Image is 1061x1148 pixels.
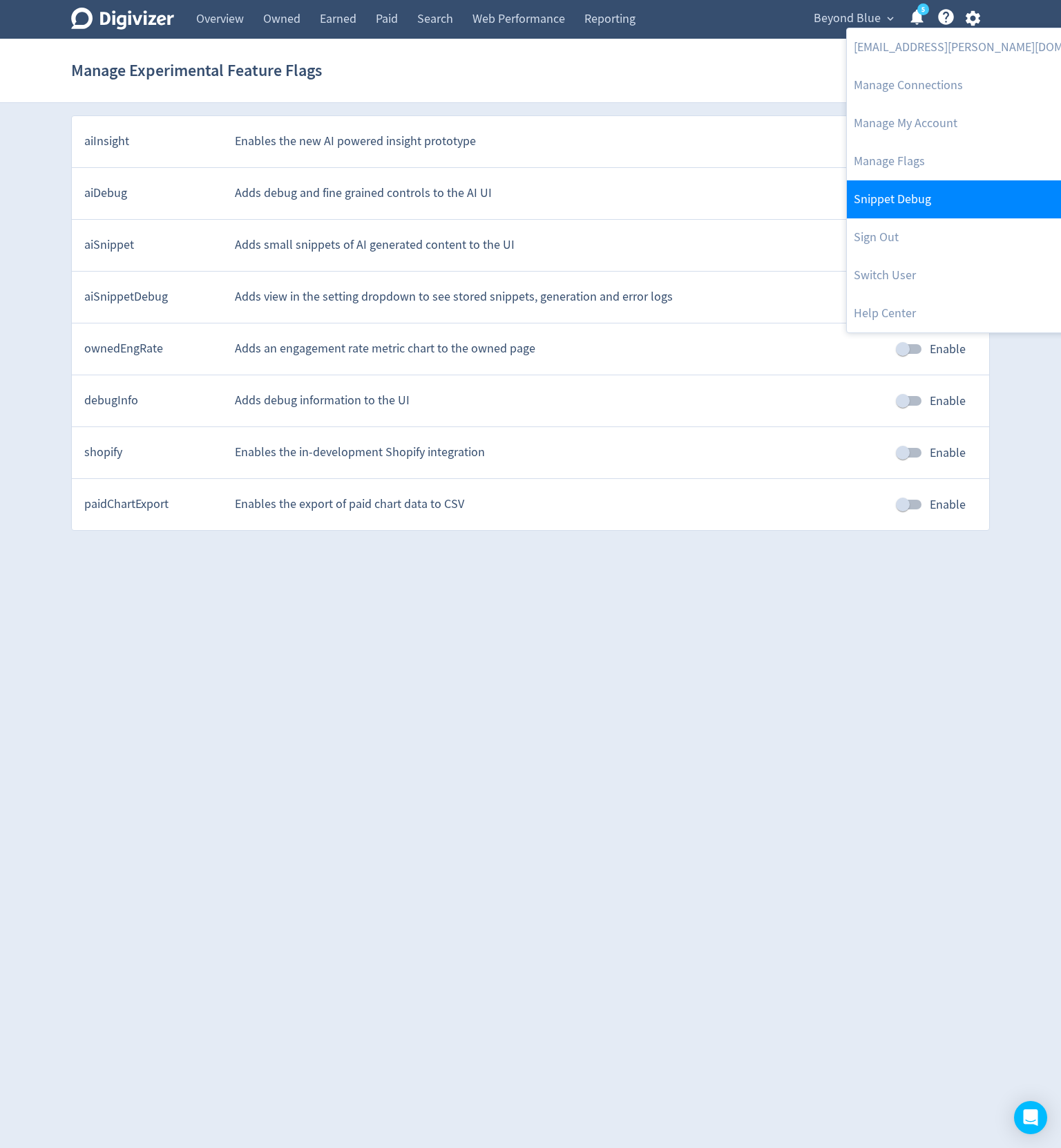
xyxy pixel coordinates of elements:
div: Open Intercom Messenger [1014,1101,1047,1134]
